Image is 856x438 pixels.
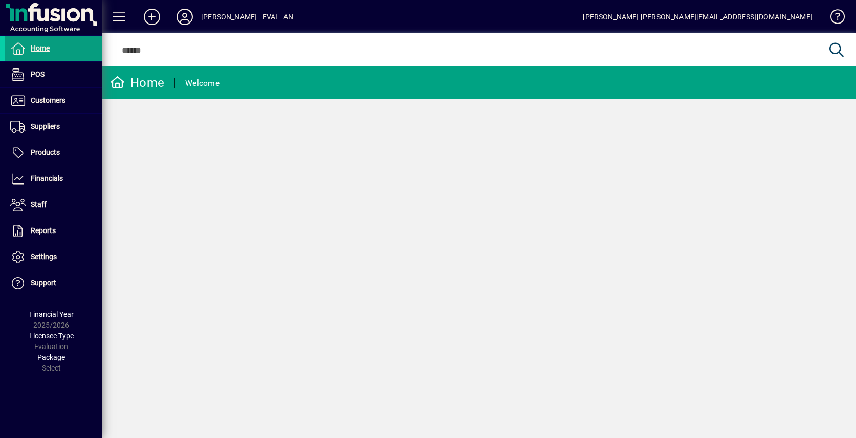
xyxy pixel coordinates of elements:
div: Welcome [185,75,220,91]
span: Home [31,44,50,52]
div: Home [110,75,164,91]
div: [PERSON_NAME] [PERSON_NAME][EMAIL_ADDRESS][DOMAIN_NAME] [583,9,813,25]
span: Reports [31,226,56,235]
span: Licensee Type [29,332,74,340]
button: Profile [168,8,201,26]
span: Customers [31,96,65,104]
span: POS [31,70,45,78]
a: Knowledge Base [823,2,843,35]
span: Suppliers [31,122,60,130]
a: Customers [5,88,102,113]
span: Package [37,353,65,361]
a: Staff [5,192,102,218]
span: Financials [31,174,63,182]
a: Reports [5,218,102,244]
button: Add [136,8,168,26]
span: Products [31,148,60,156]
a: Support [5,270,102,296]
a: Suppliers [5,114,102,140]
a: Financials [5,166,102,192]
span: Staff [31,200,47,209]
a: Products [5,140,102,166]
a: POS [5,62,102,87]
span: Settings [31,252,57,261]
a: Settings [5,244,102,270]
span: Financial Year [29,310,74,318]
span: Support [31,279,56,287]
div: [PERSON_NAME] - EVAL -AN [201,9,293,25]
